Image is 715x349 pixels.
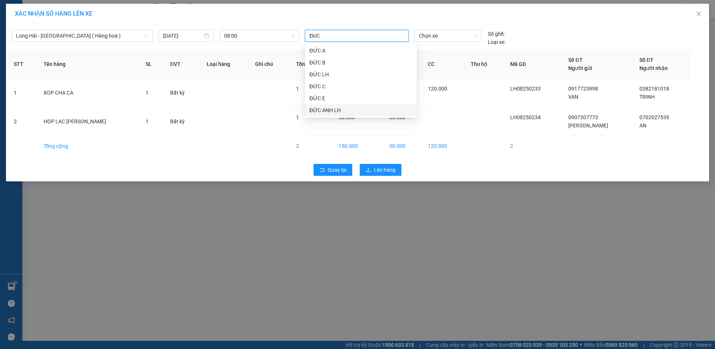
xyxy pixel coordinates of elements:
[688,4,709,25] button: Close
[428,86,447,92] span: 120.000
[510,114,541,120] span: LH08250234
[305,45,417,57] div: ĐỨC A
[6,7,18,15] span: Gửi:
[309,106,412,114] div: ĐỨC ANH LH
[305,104,417,116] div: ĐỨC ANH LH
[309,70,412,79] div: ĐỨC LH
[16,30,148,41] span: Long Hải - Sài Gòn ( Hàng hoá )
[290,136,333,156] td: 2
[504,136,563,156] td: 2
[639,65,668,71] span: Người nhận
[38,107,140,136] td: HOP LAC [PERSON_NAME]
[309,47,412,55] div: ĐỨC A
[296,114,299,120] span: 1
[305,57,417,69] div: ĐỨC B
[71,7,89,15] span: Nhận:
[374,166,395,174] span: Lên hàng
[15,10,92,17] span: XÁC NHẬN SỐ HÀNG LÊN XE
[290,50,333,79] th: Tổng SL
[568,114,598,120] span: 0907307773
[38,79,140,107] td: XOP CHA CA
[465,50,504,79] th: Thu hộ
[6,49,13,57] span: R :
[305,92,417,104] div: ĐỨC E
[8,50,38,79] th: STT
[71,33,123,44] div: 0702027539
[309,94,412,102] div: ĐỨC E
[333,136,383,156] td: 150.000
[8,107,38,136] td: 2
[6,15,66,24] div: [PERSON_NAME]
[383,136,422,156] td: 30.000
[639,57,654,63] span: Số ĐT
[568,57,582,63] span: Số ĐT
[38,50,140,79] th: Tên hàng
[488,38,505,46] span: Loại xe:
[163,32,203,40] input: 13/08/2025
[639,123,646,129] span: AN
[71,24,123,33] div: AN
[140,50,164,79] th: SL
[6,6,66,15] div: Long Hải
[419,30,477,41] span: Chọn xe
[510,86,541,92] span: LH08250233
[305,80,417,92] div: ĐỨC C
[164,107,200,136] td: Bất kỳ
[366,167,371,173] span: upload
[504,50,563,79] th: Mã GD
[6,48,67,57] div: 30.000
[309,58,412,67] div: ĐỨC B
[309,82,412,91] div: ĐỨC C
[71,6,123,24] div: 93 NTB Q1
[568,94,578,100] span: VAN
[568,86,598,92] span: 0917725998
[164,79,200,107] td: Bất kỳ
[360,164,401,176] button: uploadLên hàng
[568,123,608,129] span: [PERSON_NAME]
[696,11,702,17] span: close
[314,164,352,176] button: rollbackQuay lại
[422,136,465,156] td: 120.000
[249,50,290,79] th: Ghi chú
[639,94,655,100] span: TRINH
[320,167,325,173] span: rollback
[568,65,592,71] span: Người gửi
[164,50,200,79] th: ĐVT
[224,30,295,41] span: 08:00
[8,79,38,107] td: 1
[296,86,299,92] span: 1
[639,114,669,120] span: 0702027539
[6,24,66,35] div: 0907307773
[305,69,417,80] div: ĐỨC LH
[38,136,140,156] td: Tổng cộng
[488,30,505,38] span: Số ghế:
[201,50,249,79] th: Loại hàng
[422,50,465,79] th: CC
[639,86,669,92] span: 0382181018
[146,90,149,96] span: 1
[146,118,149,124] span: 1
[328,166,346,174] span: Quay lại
